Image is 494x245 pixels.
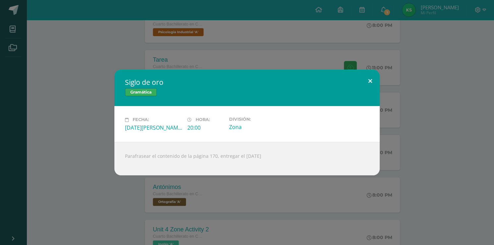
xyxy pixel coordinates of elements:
div: Parafrasear el contenido de la página 170, entregar el [DATE] [114,142,380,175]
span: Gramática [125,88,157,96]
button: Close (Esc) [361,70,380,92]
div: Zona [229,123,286,131]
span: Fecha: [133,117,149,122]
label: División: [229,117,286,122]
div: 20:00 [187,124,223,131]
div: [DATE][PERSON_NAME] [125,124,182,131]
h2: Siglo de oro [125,78,369,87]
span: Hora: [196,117,210,122]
